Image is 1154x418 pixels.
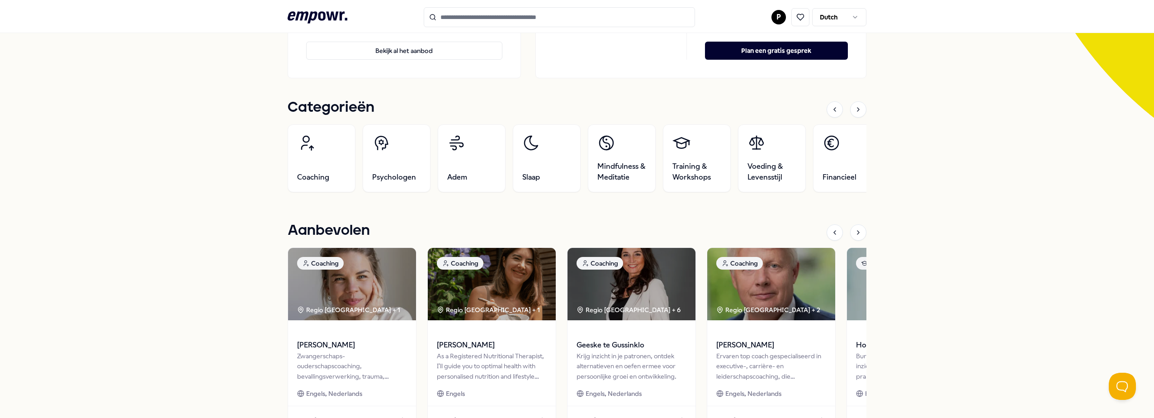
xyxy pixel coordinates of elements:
[865,389,921,399] span: Engels, Nederlands
[297,257,344,270] div: Coaching
[738,124,806,192] a: Voeding & Levensstijl
[813,124,881,192] a: Financieel
[437,305,540,315] div: Regio [GEOGRAPHIC_DATA] + 1
[424,7,695,27] input: Search for products, categories or subcategories
[446,389,465,399] span: Engels
[716,305,820,315] div: Regio [GEOGRAPHIC_DATA] + 2
[577,257,623,270] div: Coaching
[306,389,362,399] span: Engels, Nederlands
[447,172,467,183] span: Adem
[771,10,786,24] button: P
[577,305,681,315] div: Regio [GEOGRAPHIC_DATA] + 6
[672,161,721,183] span: Training & Workshops
[856,339,966,351] span: Hoe blijf je blij in een prestatiemaatschappij (workshop)
[297,339,407,351] span: [PERSON_NAME]
[438,124,506,192] a: Adem
[297,351,407,381] div: Zwangerschaps- ouderschapscoaching, bevallingsverwerking, trauma, (prik)angst & stresscoaching.
[747,161,796,183] span: Voeding & Levensstijl
[437,339,547,351] span: [PERSON_NAME]
[707,248,835,320] img: package image
[363,124,430,192] a: Psychologen
[306,27,502,60] a: Bekijk al het aanbod
[297,172,329,183] span: Coaching
[288,248,416,320] img: package image
[428,248,556,320] img: package image
[847,248,975,320] img: package image
[597,161,646,183] span: Mindfulness & Meditatie
[568,248,695,320] img: package image
[513,124,581,192] a: Slaap
[288,96,374,119] h1: Categorieën
[716,339,826,351] span: [PERSON_NAME]
[306,42,502,60] button: Bekijk al het aanbod
[372,172,416,183] span: Psychologen
[288,219,370,242] h1: Aanbevolen
[725,389,781,399] span: Engels, Nederlands
[856,257,938,270] div: Training & Workshops
[716,351,826,381] div: Ervaren top coach gespecialiseerd in executive-, carrière- en leiderschapscoaching, die professio...
[577,339,686,351] span: Geeske te Gussinklo
[577,351,686,381] div: Krijg inzicht in je patronen, ontdek alternatieven en oefen ermee voor persoonlijke groei en ontw...
[297,305,400,315] div: Regio [GEOGRAPHIC_DATA] + 1
[586,389,642,399] span: Engels, Nederlands
[705,42,848,60] button: Plan een gratis gesprek
[437,351,547,381] div: As a Registered Nutritional Therapist, I'll guide you to optimal health with personalised nutriti...
[663,124,731,192] a: Training & Workshops
[288,124,355,192] a: Coaching
[522,172,540,183] span: Slaap
[823,172,856,183] span: Financieel
[1109,373,1136,400] iframe: Help Scout Beacon - Open
[437,257,483,270] div: Coaching
[588,124,656,192] a: Mindfulness & Meditatie
[856,351,966,381] div: Burn-out preventieworkshop biedt inzicht in oorzaken van stress en praktische handvatten voor ene...
[716,257,763,270] div: Coaching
